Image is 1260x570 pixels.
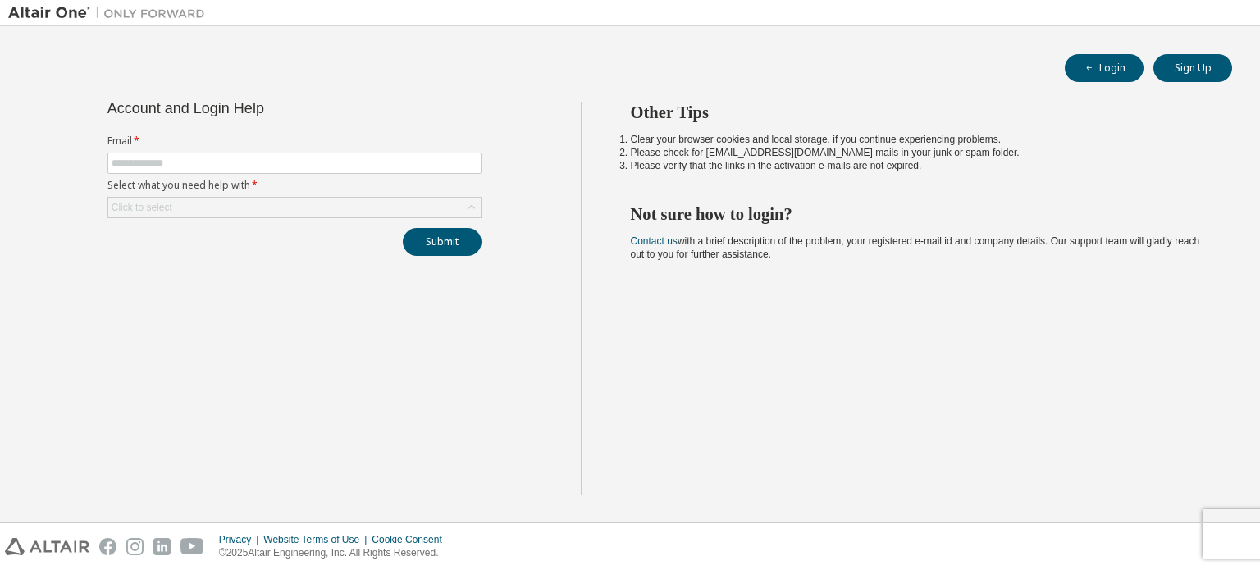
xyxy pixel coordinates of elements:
[631,235,678,247] a: Contact us
[631,235,1200,260] span: with a brief description of the problem, your registered e-mail id and company details. Our suppo...
[107,102,407,115] div: Account and Login Help
[631,203,1203,225] h2: Not sure how to login?
[219,546,452,560] p: © 2025 Altair Engineering, Inc. All Rights Reserved.
[631,102,1203,123] h2: Other Tips
[403,228,482,256] button: Submit
[112,201,172,214] div: Click to select
[5,538,89,555] img: altair_logo.svg
[108,198,481,217] div: Click to select
[153,538,171,555] img: linkedin.svg
[126,538,144,555] img: instagram.svg
[107,135,482,148] label: Email
[1065,54,1144,82] button: Login
[180,538,204,555] img: youtube.svg
[8,5,213,21] img: Altair One
[1153,54,1232,82] button: Sign Up
[631,146,1203,159] li: Please check for [EMAIL_ADDRESS][DOMAIN_NAME] mails in your junk or spam folder.
[107,179,482,192] label: Select what you need help with
[263,533,372,546] div: Website Terms of Use
[372,533,451,546] div: Cookie Consent
[631,159,1203,172] li: Please verify that the links in the activation e-mails are not expired.
[631,133,1203,146] li: Clear your browser cookies and local storage, if you continue experiencing problems.
[219,533,263,546] div: Privacy
[99,538,116,555] img: facebook.svg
